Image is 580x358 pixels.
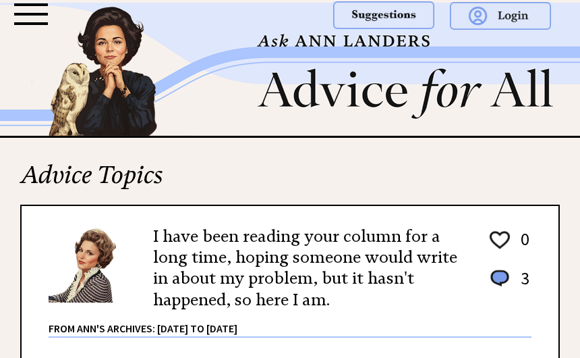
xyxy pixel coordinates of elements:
[488,228,512,252] img: heart_outline%201.png
[49,226,133,303] img: Ann6%20v2%20small.png
[488,267,512,289] img: message_round%201.png
[49,311,531,336] div: From Ann's Archives: [DATE] to [DATE]
[450,2,551,30] img: login.png
[514,267,530,303] td: 3
[153,226,467,311] h2: I have been reading your column for a long time, hoping someone would write in about my problem, ...
[514,228,530,265] td: 0
[20,159,560,205] h2: Advice Topics
[333,1,434,29] img: suggestions.png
